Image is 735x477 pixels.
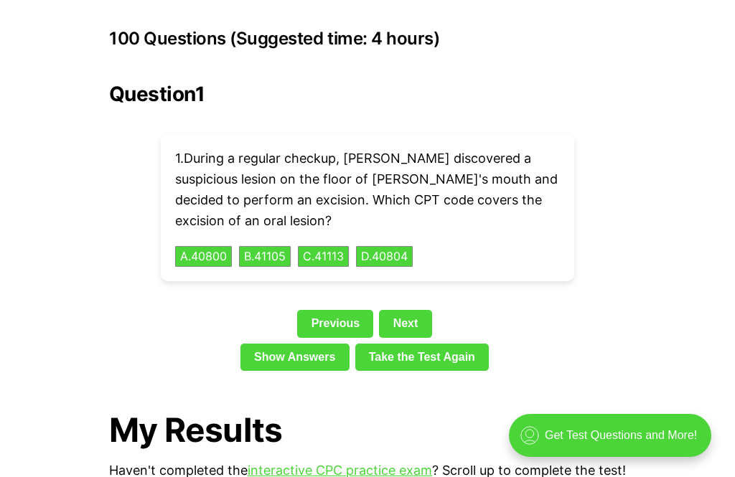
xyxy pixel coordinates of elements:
h2: Question 1 [109,82,626,105]
button: C.41113 [298,246,349,268]
button: B.41105 [239,246,291,268]
button: A.40800 [175,246,232,268]
a: Show Answers [240,344,350,371]
h3: 100 Questions (Suggested time: 4 hours) [109,29,626,49]
p: 1 . During a regular checkup, [PERSON_NAME] discovered a suspicious lesion on the floor of [PERSO... [175,148,560,231]
a: Take the Test Again [355,344,490,371]
a: Next [379,310,431,337]
h1: My Results [109,411,626,449]
a: Previous [297,310,373,337]
iframe: portal-trigger [497,407,735,477]
button: D.40804 [356,246,413,268]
